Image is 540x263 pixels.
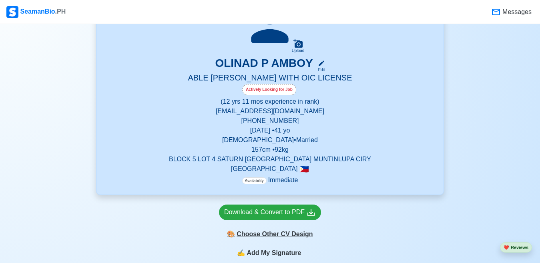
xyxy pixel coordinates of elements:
div: Download & Convert to PDF [224,207,316,217]
span: 🇵🇭 [299,165,309,173]
img: Logo [6,6,18,18]
div: SeamanBio [6,6,66,18]
button: heartReviews [500,242,532,253]
span: Add My Signature [245,248,303,258]
span: Availability [242,177,267,184]
span: .PH [55,8,66,15]
div: Edit [315,67,325,73]
p: Immediate [242,175,298,185]
span: sign [237,248,245,258]
div: Upload [292,48,305,53]
p: 157 cm • 92 kg [106,145,434,155]
h3: OLINAD P AMBOY [215,56,313,73]
span: paint [227,229,235,239]
h5: ABLE [PERSON_NAME] WITH OIC LICENSE [106,73,434,84]
p: [GEOGRAPHIC_DATA] [106,164,434,174]
p: BLOCK 5 LOT 4 SATURN [GEOGRAPHIC_DATA] MUNTINLUPA CIRY [106,155,434,164]
p: [EMAIL_ADDRESS][DOMAIN_NAME] [106,106,434,116]
p: [PHONE_NUMBER] [106,116,434,126]
div: Choose Other CV Design [219,227,321,242]
p: [DATE] • 41 yo [106,126,434,135]
span: heart [504,245,509,250]
p: (12 yrs 11 mos experience in rank) [106,97,434,106]
p: [DEMOGRAPHIC_DATA] • Married [106,135,434,145]
span: Messages [501,7,532,17]
a: Download & Convert to PDF [219,205,321,220]
div: Actively Looking for Job [242,84,296,95]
